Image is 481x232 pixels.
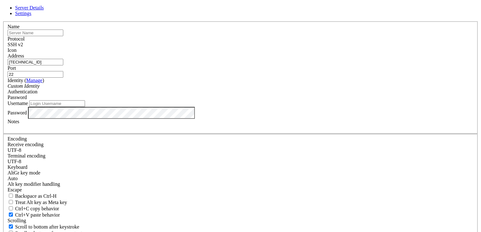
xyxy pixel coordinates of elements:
label: Keyboard [8,164,27,170]
span: Ctrl+V paste behavior [15,212,60,218]
span: SSH v2 [8,42,23,47]
span: UTF-8 [8,159,21,164]
label: Icon [8,47,16,53]
input: Ctrl+C copy behavior [9,206,13,210]
div: Password [8,95,473,100]
label: Port [8,65,16,71]
div: UTF-8 [8,147,473,153]
span: ( ) [25,78,44,83]
span: UTF-8 [8,147,21,153]
span: Treat Alt key as Meta key [15,200,67,205]
span: Ctrl+C copy behavior [15,206,59,211]
label: Identity [8,78,44,83]
span: Escape [8,187,22,192]
label: Whether to scroll to the bottom on any keystroke. [8,224,79,229]
label: Address [8,53,24,58]
input: Server Name [8,30,63,36]
label: Ctrl+V pastes if true, sends ^V to host if false. Ctrl+Shift+V sends ^V to host if true, pastes i... [8,212,60,218]
label: Scrolling [8,218,26,223]
input: Treat Alt key as Meta key [9,200,13,204]
div: Custom Identity [8,83,473,89]
label: Set the expected encoding for data received from the host. If the encodings do not match, visual ... [8,142,43,147]
label: Encoding [8,136,27,141]
label: Protocol [8,36,25,41]
input: Backspace as Ctrl-H [9,194,13,198]
input: Port Number [8,71,63,78]
input: Scroll to bottom after keystroke [9,224,13,229]
label: Notes [8,119,19,124]
label: Password [8,110,27,115]
input: Login Username [29,100,85,107]
span: Password [8,95,27,100]
label: Whether the Alt key acts as a Meta key or as a distinct Alt key. [8,200,67,205]
a: Manage [26,78,42,83]
i: Custom Identity [8,83,40,89]
input: Ctrl+V paste behavior [9,213,13,217]
span: Backspace as Ctrl-H [15,193,57,199]
div: Escape [8,187,473,193]
label: Username [8,101,28,106]
label: Ctrl-C copies if true, send ^C to host if false. Ctrl-Shift-C sends ^C to host if true, copies if... [8,206,59,211]
label: Name [8,24,20,29]
label: Authentication [8,89,37,94]
div: UTF-8 [8,159,473,164]
label: If true, the backspace should send BS ('\x08', aka ^H). Otherwise the backspace key should send '... [8,193,57,199]
a: Server Details [15,5,44,10]
label: The default terminal encoding. ISO-2022 enables character map translations (like graphics maps). ... [8,153,45,158]
span: Scroll to bottom after keystroke [15,224,79,229]
input: Host Name or IP [8,59,63,65]
label: Set the expected encoding for data received from the host. If the encodings do not match, visual ... [8,170,40,175]
span: Auto [8,176,18,181]
a: Settings [15,11,31,16]
label: Controls how the Alt key is handled. Escape: Send an ESC prefix. 8-Bit: Add 128 to the typed char... [8,181,60,187]
div: SSH v2 [8,42,473,47]
div: Auto [8,176,473,181]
